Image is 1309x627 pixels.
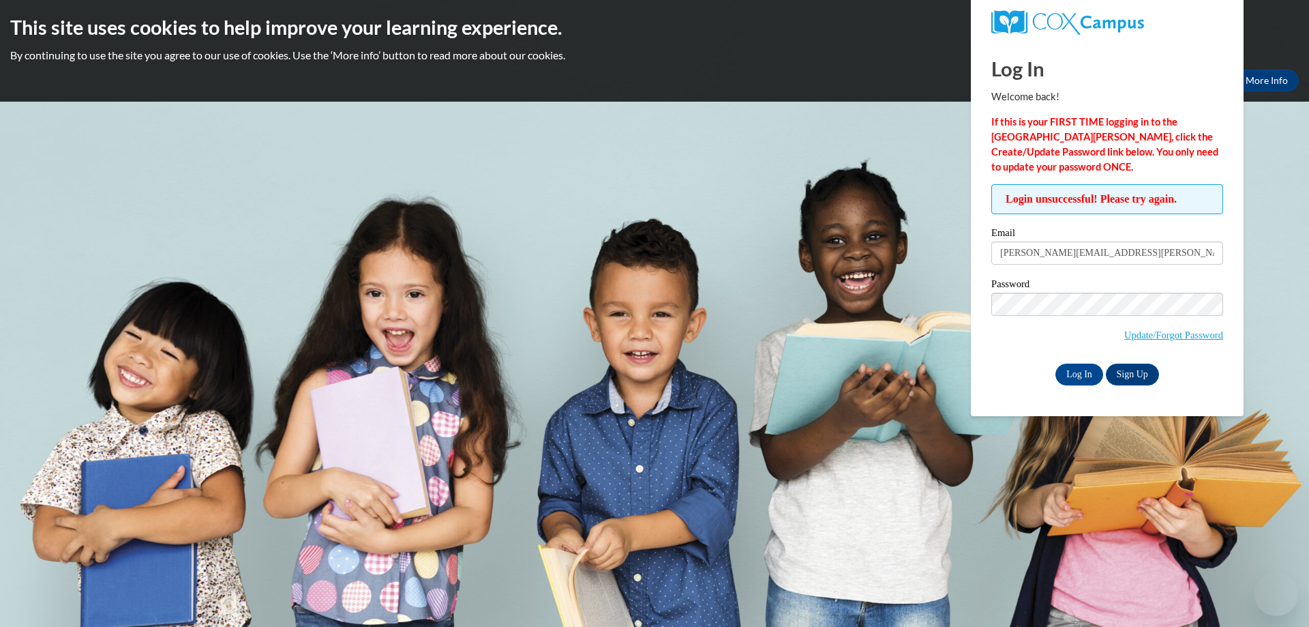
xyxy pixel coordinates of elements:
span: Login unsuccessful! Please try again. [991,184,1223,214]
p: By continuing to use the site you agree to our use of cookies. Use the ‘More info’ button to read... [10,48,1299,63]
label: Email [991,228,1223,242]
a: Sign Up [1106,364,1159,385]
input: Log In [1055,364,1103,385]
a: Update/Forgot Password [1124,330,1223,340]
label: Password [991,279,1223,293]
a: More Info [1235,70,1299,91]
strong: If this is your FIRST TIME logging in to the [GEOGRAPHIC_DATA][PERSON_NAME], click the Create/Upd... [991,116,1218,173]
p: Welcome back! [991,89,1223,104]
h1: Log In [991,55,1223,83]
a: COX Campus [991,10,1223,35]
img: COX Campus [991,10,1144,35]
iframe: Button to launch messaging window [1254,572,1298,616]
h2: This site uses cookies to help improve your learning experience. [10,14,1299,41]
